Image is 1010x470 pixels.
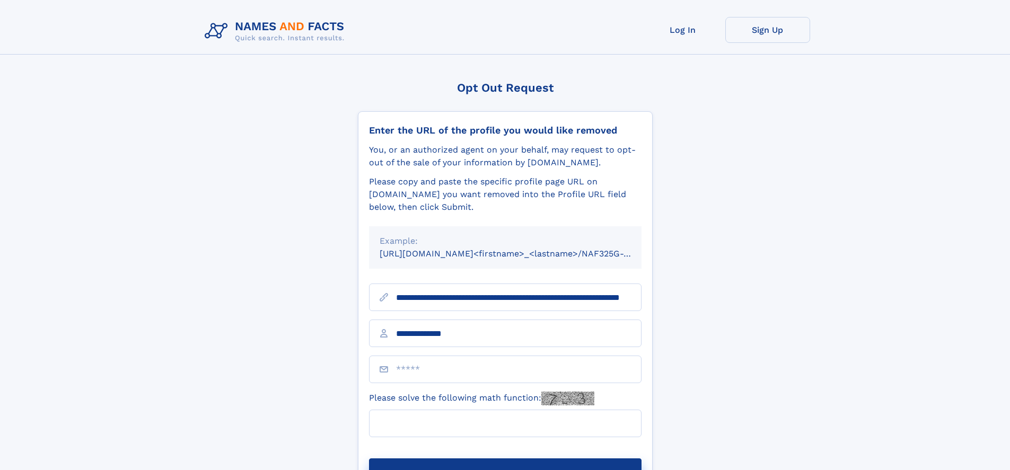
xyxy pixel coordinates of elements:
div: You, or an authorized agent on your behalf, may request to opt-out of the sale of your informatio... [369,144,642,169]
small: [URL][DOMAIN_NAME]<firstname>_<lastname>/NAF325G-xxxxxxxx [380,249,662,259]
div: Please copy and paste the specific profile page URL on [DOMAIN_NAME] you want removed into the Pr... [369,175,642,214]
label: Please solve the following math function: [369,392,594,405]
div: Example: [380,235,631,247]
a: Sign Up [725,17,810,43]
a: Log In [640,17,725,43]
img: Logo Names and Facts [200,17,353,46]
div: Enter the URL of the profile you would like removed [369,125,642,136]
div: Opt Out Request [358,81,653,94]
